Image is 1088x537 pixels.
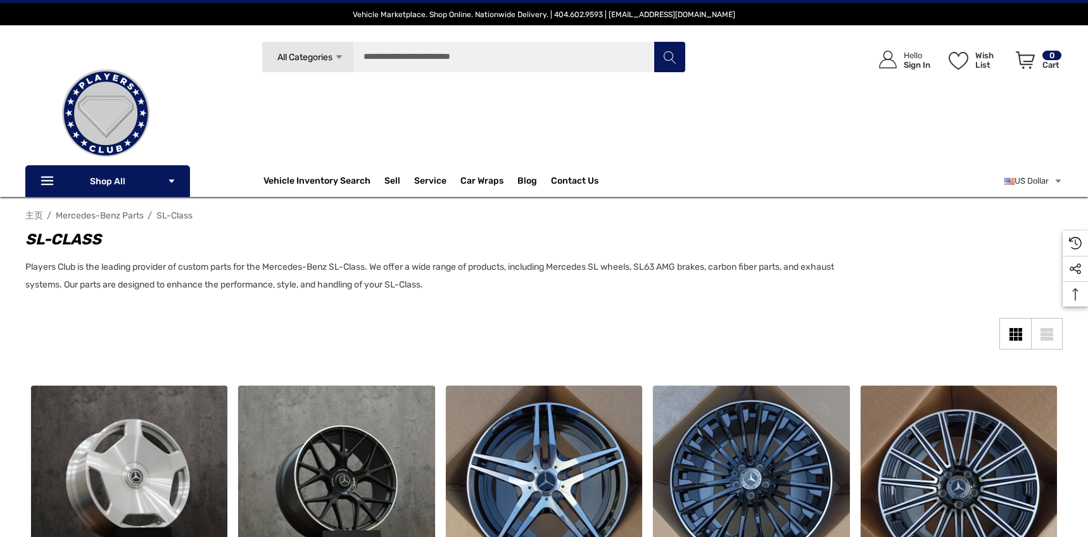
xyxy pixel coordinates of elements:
p: Shop All [25,165,190,197]
svg: Icon User Account [879,51,897,68]
nav: Breadcrumb [25,205,1063,227]
span: All Categories [277,52,332,63]
a: SL-Class [156,210,193,221]
a: USD [1004,168,1063,194]
p: 0 [1042,51,1061,60]
a: 主页 [25,210,43,221]
svg: Wish List [949,52,968,70]
svg: Icon Line [39,174,58,189]
p: Wish List [975,51,1009,70]
a: Vehicle Inventory Search [263,175,370,189]
svg: Icon Arrow Down [334,53,344,62]
a: Sign in [864,38,937,82]
svg: Top [1063,288,1088,301]
a: Blog [517,175,537,189]
a: Mercedes-Benz Parts [56,210,144,221]
h1: SL-Class [25,228,854,251]
a: Wish List Wish List [943,38,1010,82]
svg: Icon Arrow Down [167,177,176,186]
svg: Recently Viewed [1069,237,1082,250]
p: Cart [1042,60,1061,70]
a: Cart with 0 items [1010,38,1063,87]
a: Grid View [999,318,1031,350]
p: Hello [904,51,930,60]
p: Sign In [904,60,930,70]
a: Service [414,175,446,189]
button: Search [654,41,685,73]
span: Sell [384,175,400,189]
p: Players Club is the leading provider of custom parts for the Mercedes-Benz SL-Class. We offer a w... [25,258,854,294]
span: Car Wraps [460,175,503,189]
a: Sell [384,168,414,194]
a: List View [1031,318,1063,350]
svg: Review Your Cart [1016,51,1035,69]
span: Vehicle Marketplace. Shop Online. Nationwide Delivery. | 404.602.9593 | [EMAIL_ADDRESS][DOMAIN_NAME] [353,10,735,19]
img: Players Club | Cars For Sale [42,50,169,177]
a: Car Wraps [460,168,517,194]
a: Contact Us [551,175,598,189]
a: All Categories Icon Arrow Down Icon Arrow Up [262,41,353,73]
svg: Social Media [1069,263,1082,275]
